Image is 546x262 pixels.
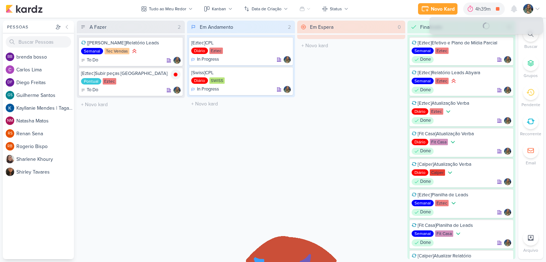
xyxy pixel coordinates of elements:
div: Fit Casa [435,230,453,237]
img: Isabella Gutierres [504,117,511,124]
div: Responsável: Isabella Gutierres [504,209,511,216]
div: Fit Casa [430,139,448,145]
div: Prioridade Alta [450,77,457,84]
div: Responsável: Isabella Gutierres [284,56,291,63]
div: Semanal [81,48,103,54]
p: Done [420,148,431,155]
div: Done [412,117,434,124]
p: In Progress [197,56,219,63]
div: [Calper]Atualização Verba [412,161,511,168]
p: Recorrente [520,131,541,137]
div: [Fit Casa]Planilha de Leads [412,222,511,229]
div: Renan Sena [6,129,14,138]
div: Semanal [412,78,434,84]
p: Done [420,239,431,246]
input: + Novo kard [299,40,404,51]
div: Natasha Matos [6,116,14,125]
p: RB [7,144,12,148]
div: K a y l l a n i e M e n d e s | T a g a w a [16,104,74,112]
div: Eztec [103,78,116,84]
img: Isabella Gutierres [523,4,533,14]
img: Kayllanie Mendes | Tagawa [6,104,14,112]
div: R o g e r i o B i s p o [16,143,74,150]
div: [Eztec]Subir peças Park Avenue [81,70,181,77]
div: Prioridade Baixa [446,169,454,176]
div: Rogerio Bispo [6,142,14,151]
div: Semanal [412,230,434,237]
div: Eztec [430,108,443,115]
div: Diário [412,139,428,145]
div: Done [412,209,434,216]
div: Responsável: Isabella Gutierres [504,239,511,246]
input: + Novo kard [78,99,183,110]
img: Isabella Gutierres [284,86,291,93]
div: To Do [81,57,98,64]
img: Isabella Gutierres [504,209,511,216]
p: Buscar [524,43,537,50]
div: [Eztec]Efetivo e Plano de Mídia Parcial [412,40,511,46]
img: Isabella Gutierres [504,87,511,94]
div: Em Espera [310,23,333,31]
img: Isabella Gutierres [173,57,181,64]
div: Em Andamento [200,23,233,31]
div: SWISS [209,77,225,84]
p: Done [420,87,431,94]
div: Done [412,148,434,155]
div: Eztec [209,48,223,54]
p: bb [7,55,12,59]
div: Responsável: Isabella Gutierres [504,178,511,185]
img: Isabella Gutierres [173,87,181,94]
img: tracking [171,70,181,80]
div: Prioridade Baixa [450,200,457,207]
button: Novo Kard [418,3,457,15]
div: b r e n d a b o s s o [16,53,74,61]
img: Carlos Lima [6,65,14,74]
div: Prioridade Baixa [455,230,462,237]
div: In Progress [191,86,219,93]
div: To Do [81,87,98,94]
p: RS [8,132,12,136]
div: [Eztec]CPL [191,40,291,46]
li: Ctrl + F [518,26,543,50]
p: In Progress [197,86,219,93]
div: C a r l o s L i m a [16,66,74,73]
div: Prioridade Alta [131,48,138,55]
p: GS [7,93,12,97]
p: Done [420,209,431,216]
p: Email [526,160,536,166]
div: Diário [412,108,428,115]
div: [Eztec]Planilha de Leads [412,192,511,198]
p: Pendente [521,102,540,108]
img: Isabella Gutierres [504,148,511,155]
div: Responsável: Isabella Gutierres [173,87,181,94]
div: Eztec [435,200,449,206]
div: 2 [285,23,294,31]
div: [Eztec]Relatório Leads Abyara [412,70,511,76]
p: NM [7,119,13,123]
div: Pessoas [6,24,54,30]
div: Eztec [435,78,449,84]
div: Diário [191,48,208,54]
div: S h a r l e n e K h o u r y [16,155,74,163]
p: Done [420,56,431,63]
img: Isabella Gutierres [504,178,511,185]
div: Done [412,239,434,246]
p: To Do [87,57,98,64]
input: + Novo kard [188,99,294,109]
div: 4h39m [475,5,493,13]
div: Eztec [435,48,449,54]
div: Calper [430,169,445,176]
div: Responsável: Isabella Gutierres [504,148,511,155]
div: [Fit Casa]Atualização Verba [412,131,511,137]
div: Done [412,178,434,185]
div: In Progress [191,56,219,63]
p: To Do [87,87,98,94]
div: Finalizado [420,23,442,31]
p: Done [420,178,431,185]
img: Isabella Gutierres [284,56,291,63]
div: Diego Freitas [6,78,14,87]
div: [Eztec]Atualização Verba [412,100,511,107]
input: Buscar Pessoas [6,36,71,48]
p: Done [420,117,431,124]
img: Sharlene Khoury [6,155,14,163]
